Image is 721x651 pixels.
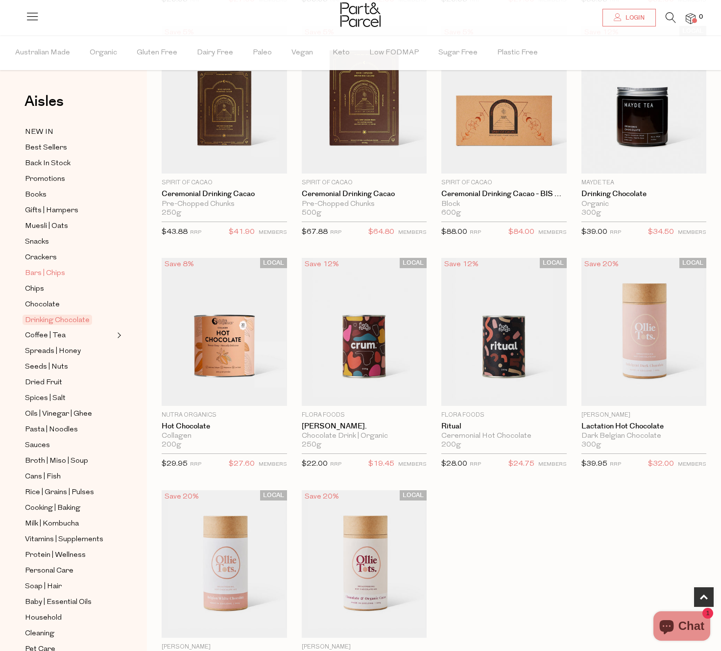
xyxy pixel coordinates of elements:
span: Snacks [25,236,49,248]
span: Login [623,14,645,22]
a: Chocolate [25,299,114,311]
span: Vegan [291,36,313,70]
span: Low FODMAP [369,36,419,70]
span: $67.88 [302,228,328,236]
span: LOCAL [260,258,287,268]
a: Books [25,189,114,201]
a: Baby | Essential Oils [25,596,114,608]
div: Pre-Chopped Chunks [162,200,287,209]
span: $27.60 [229,458,255,471]
a: Seeds | Nuts [25,361,114,373]
img: Hot Chocolate [162,258,287,406]
span: 600g [441,209,461,218]
span: 200g [162,441,181,450]
span: 200g [441,441,461,450]
span: NEW IN [25,126,53,138]
a: Ceremonial Drinking Cacao [162,190,287,199]
a: Promotions [25,173,114,185]
span: Drinking Chocolate [23,315,92,325]
p: Spirit of Cacao [441,178,567,187]
a: Soap | Hair [25,580,114,593]
a: Gifts | Hampers [25,204,114,217]
span: $24.75 [508,458,534,471]
span: Gluten Free [137,36,177,70]
img: Ceremonial Drinking Cacao [302,26,427,174]
span: $84.00 [508,226,534,239]
a: Snacks [25,236,114,248]
p: [PERSON_NAME] [581,411,707,420]
a: Cooking | Baking [25,502,114,514]
span: Paleo [253,36,272,70]
span: Bars | Chips [25,268,65,279]
span: 300g [581,441,601,450]
span: Soap | Hair [25,581,62,593]
span: $29.95 [162,460,188,468]
small: MEMBERS [678,462,706,467]
small: RRP [470,462,481,467]
a: Protein | Wellness [25,549,114,561]
a: 0 [686,13,696,24]
p: Spirit of Cacao [162,178,287,187]
span: Rice | Grains | Pulses [25,487,94,499]
a: Pasta | Noodles [25,424,114,436]
span: Back In Stock [25,158,71,170]
span: $19.45 [368,458,394,471]
span: Promotions [25,174,65,185]
a: Hot Chocolate [162,422,287,431]
span: $43.88 [162,228,188,236]
span: 300g [581,209,601,218]
p: Nutra Organics [162,411,287,420]
a: Lactation Hot Chocolate [581,422,707,431]
a: Spices | Salt [25,392,114,404]
div: Ceremonial Hot Chocolate [441,432,567,441]
a: Best Sellers [25,142,114,154]
span: 500g [302,209,321,218]
span: Pasta | Noodles [25,424,78,436]
a: Personal Care [25,565,114,577]
img: Part&Parcel [340,2,381,27]
small: RRP [190,462,201,467]
small: MEMBERS [259,462,287,467]
span: Dairy Free [197,36,233,70]
img: Ceremonial Drinking Cacao - BIS MID SEPT [441,26,567,174]
span: LOCAL [400,490,427,501]
span: 250g [162,209,181,218]
span: Oils | Vinegar | Ghee [25,408,92,420]
a: Cans | Fish [25,471,114,483]
img: Drinking Chocolate [581,26,707,174]
small: RRP [610,462,621,467]
span: Chocolate [25,299,60,311]
a: Household [25,612,114,624]
a: Muesli | Oats [25,220,114,232]
a: Vitamins | Supplements [25,533,114,546]
span: LOCAL [679,258,706,268]
img: Ritual [441,258,567,406]
span: Cans | Fish [25,471,61,483]
span: Vitamins | Supplements [25,534,103,546]
button: Expand/Collapse Coffee | Tea [115,329,121,341]
small: MEMBERS [538,462,567,467]
span: Organic [90,36,117,70]
div: Save 20% [302,490,342,503]
span: Personal Care [25,565,73,577]
a: Aisles [24,94,64,119]
small: RRP [190,230,201,235]
small: RRP [610,230,621,235]
span: Spices | Salt [25,393,66,404]
p: Flora Foods [302,411,427,420]
div: Pre-Chopped Chunks [302,200,427,209]
a: Broth | Miso | Soup [25,455,114,467]
p: Flora Foods [441,411,567,420]
span: Muesli | Oats [25,221,68,232]
span: $32.00 [648,458,674,471]
small: MEMBERS [259,230,287,235]
span: Dried Fruit [25,377,62,389]
span: Cleaning [25,628,54,640]
div: Save 20% [162,490,202,503]
span: Best Sellers [25,142,67,154]
inbox-online-store-chat: Shopify online store chat [650,611,713,643]
span: Baby | Essential Oils [25,597,92,608]
span: $64.80 [368,226,394,239]
div: Block [441,200,567,209]
div: Save 20% [581,258,622,271]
